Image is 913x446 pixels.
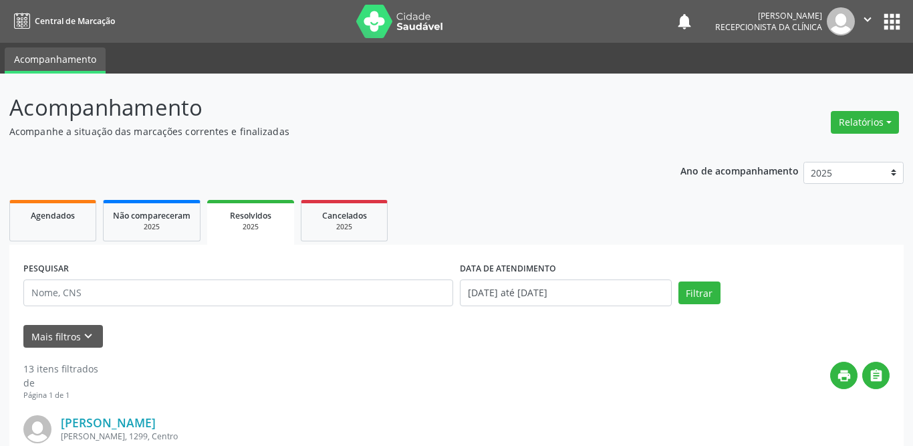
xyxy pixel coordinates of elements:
label: DATA DE ATENDIMENTO [460,259,556,280]
button: Relatórios [831,111,899,134]
input: Selecione um intervalo [460,280,672,306]
span: Agendados [31,210,75,221]
div: 2025 [311,222,378,232]
i: print [837,368,852,383]
button:  [862,362,890,389]
button:  [855,7,880,35]
input: Nome, CNS [23,280,453,306]
a: Central de Marcação [9,10,115,32]
p: Acompanhe a situação das marcações correntes e finalizadas [9,124,636,138]
span: Resolvidos [230,210,271,221]
span: Cancelados [322,210,367,221]
span: Central de Marcação [35,15,115,27]
button: Mais filtroskeyboard_arrow_down [23,325,103,348]
span: Recepcionista da clínica [715,21,822,33]
div: de [23,376,98,390]
button: Filtrar [678,282,721,304]
button: notifications [675,12,694,31]
div: 13 itens filtrados [23,362,98,376]
p: Ano de acompanhamento [680,162,799,179]
div: 2025 [113,222,190,232]
span: Não compareceram [113,210,190,221]
i:  [860,12,875,27]
label: PESQUISAR [23,259,69,280]
button: print [830,362,858,389]
img: img [23,415,51,443]
div: [PERSON_NAME], 1299, Centro [61,431,890,442]
a: Acompanhamento [5,47,106,74]
a: [PERSON_NAME] [61,415,156,430]
i:  [869,368,884,383]
div: 2025 [217,222,285,232]
img: img [827,7,855,35]
p: Acompanhamento [9,91,636,124]
div: Página 1 de 1 [23,390,98,401]
i: keyboard_arrow_down [81,329,96,344]
div: [PERSON_NAME] [715,10,822,21]
button: apps [880,10,904,33]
